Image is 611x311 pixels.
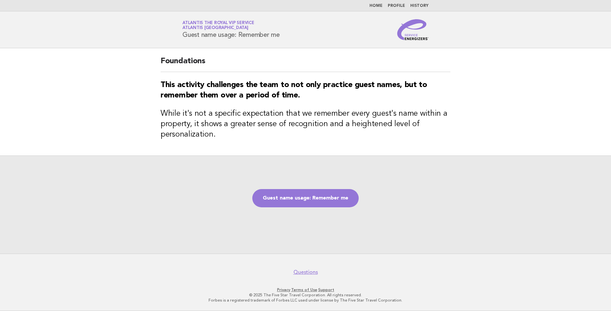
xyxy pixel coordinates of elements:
[182,21,280,38] h1: Guest name usage: Remember me
[369,4,383,8] a: Home
[397,19,429,40] img: Service Energizers
[106,292,505,298] p: © 2025 The Five Star Travel Corporation. All rights reserved.
[182,26,248,30] span: Atlantis [GEOGRAPHIC_DATA]
[277,288,290,292] a: Privacy
[252,189,359,207] a: Guest name usage: Remember me
[182,21,254,30] a: Atlantis the Royal VIP ServiceAtlantis [GEOGRAPHIC_DATA]
[161,109,450,140] h3: While it's not a specific expectation that we remember every guest's name within a property, it s...
[106,298,505,303] p: Forbes is a registered trademark of Forbes LLC used under license by The Five Star Travel Corpora...
[293,269,318,275] a: Questions
[161,81,427,99] strong: This activity challenges the team to not only practice guest names, but to remember them over a p...
[410,4,429,8] a: History
[388,4,405,8] a: Profile
[161,56,450,72] h2: Foundations
[318,288,334,292] a: Support
[291,288,317,292] a: Terms of Use
[106,287,505,292] p: · ·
